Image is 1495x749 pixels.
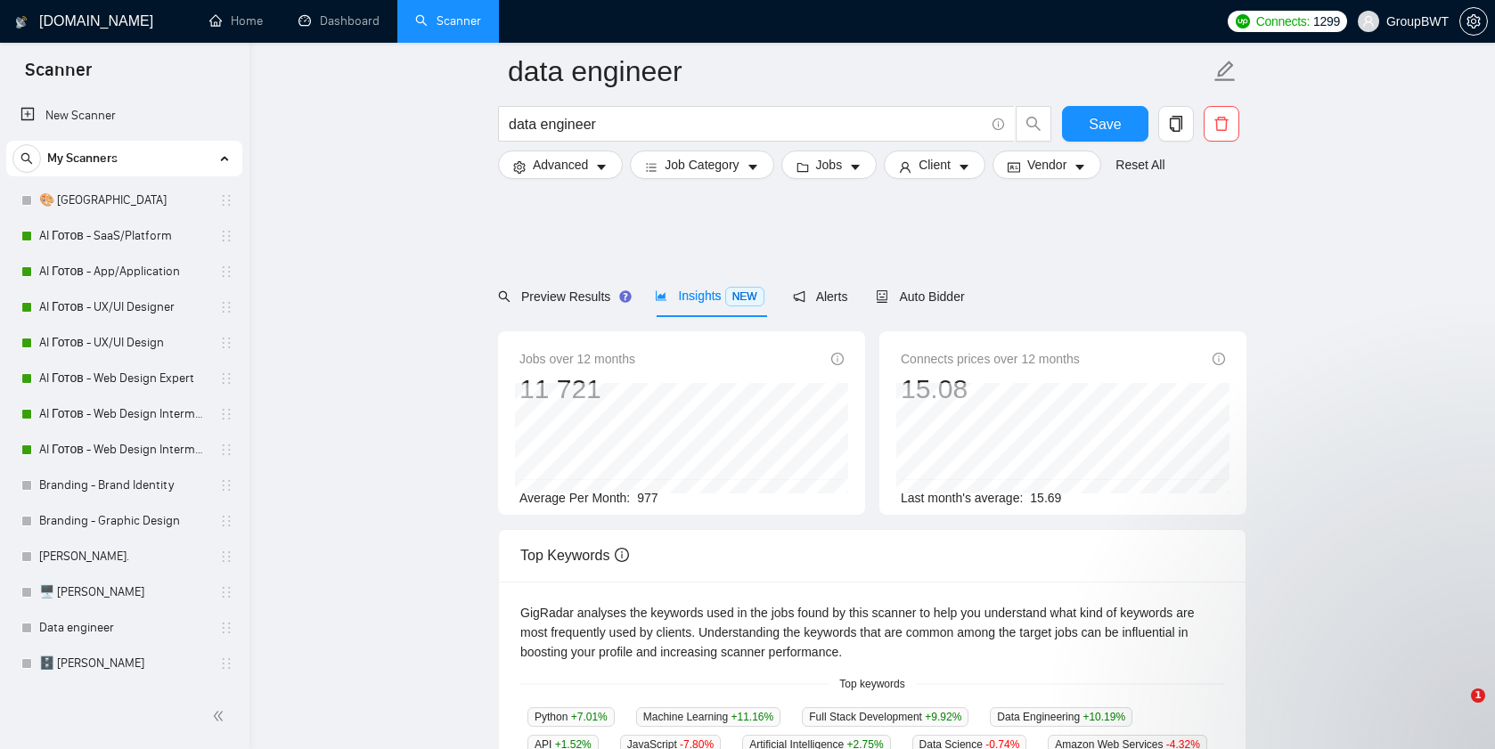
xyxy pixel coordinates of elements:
span: holder [219,478,233,493]
span: caret-down [849,160,862,174]
span: caret-down [595,160,608,174]
input: Scanner name... [508,49,1210,94]
span: Advanced [533,155,588,175]
span: Full Stack Development [802,707,968,727]
button: userClientcaret-down [884,151,985,179]
span: setting [513,160,526,174]
button: folderJobscaret-down [781,151,878,179]
span: 15.69 [1030,491,1061,505]
a: dashboardDashboard [298,13,380,28]
span: +7.01 % [571,711,608,723]
a: 🖥️ [PERSON_NAME] [39,574,208,610]
a: Data engineer [39,610,208,646]
span: setting [1460,14,1487,28]
span: Average Per Month: [519,491,630,505]
a: Branding - Brand Identity [39,468,208,503]
span: Client [919,155,951,175]
span: info-circle [1213,353,1225,365]
span: edit [1213,60,1237,83]
span: holder [219,621,233,635]
span: Vendor [1027,155,1066,175]
span: delete [1205,116,1238,132]
a: AI Готов - SaaS/Platform [39,218,208,254]
span: robot [876,290,888,303]
a: AI Готов - Web Design Intermediate минус Developer [39,396,208,432]
span: folder [797,160,809,174]
span: user [899,160,911,174]
span: Scanner [11,57,106,94]
a: [PERSON_NAME]. [39,539,208,574]
span: double-left [212,707,230,725]
span: Preview Results [498,289,626,304]
span: caret-down [1074,160,1086,174]
button: copy [1158,106,1194,142]
span: search [498,290,511,303]
div: 11 721 [519,372,635,406]
button: delete [1204,106,1239,142]
span: +10.19 % [1082,711,1125,723]
span: info-circle [831,353,844,365]
button: settingAdvancedcaret-down [498,151,623,179]
a: 🗄️ [PERSON_NAME] [39,646,208,681]
div: Top Keywords [520,530,1224,581]
span: Connects: [1256,12,1310,31]
span: copy [1159,116,1193,132]
a: AI Готов - UX/UI Designer [39,289,208,325]
iframe: Intercom live chat [1434,688,1477,731]
a: AI Готов - UX/UI Design [39,325,208,361]
a: searchScanner [415,13,481,28]
span: info-circle [615,548,629,562]
span: Jobs over 12 months [519,349,635,369]
span: holder [219,371,233,386]
span: info-circle [993,118,1004,130]
span: Python [527,707,615,727]
span: Last month's average: [901,491,1023,505]
span: caret-down [958,160,970,174]
img: logo [15,8,28,37]
span: Top keywords [829,676,915,693]
div: GigRadar analyses the keywords used in the jobs found by this scanner to help you understand what... [520,603,1224,662]
button: search [12,144,41,173]
a: AI Готов - App/Application [39,254,208,289]
span: notification [793,290,805,303]
img: upwork-logo.png [1236,14,1250,28]
a: Branding - Graphic Design [39,503,208,539]
div: Tooltip anchor [617,289,633,305]
span: holder [219,443,233,457]
span: Job Category [665,155,739,175]
span: idcard [1008,160,1020,174]
span: Data Engineering [990,707,1132,727]
span: user [1362,15,1375,28]
span: Insights [655,289,764,303]
span: caret-down [747,160,759,174]
span: Alerts [793,289,848,304]
span: Auto Bidder [876,289,964,304]
span: Jobs [816,155,843,175]
a: AI Готов - Web Design Expert [39,361,208,396]
a: New Scanner [20,98,228,134]
span: bars [645,160,658,174]
span: Machine Learning [636,707,780,727]
button: search [1016,106,1051,142]
span: search [1017,116,1050,132]
span: holder [219,265,233,279]
span: area-chart [655,289,667,302]
a: setting [1459,14,1488,28]
span: Connects prices over 12 months [901,349,1080,369]
span: +11.16 % [731,711,774,723]
span: holder [219,229,233,243]
button: idcardVendorcaret-down [993,151,1101,179]
span: 1299 [1313,12,1340,31]
a: homeHome [209,13,263,28]
span: +9.92 % [925,711,961,723]
span: holder [219,514,233,528]
span: NEW [725,287,764,306]
span: holder [219,550,233,564]
span: holder [219,300,233,314]
span: search [13,152,40,165]
span: holder [219,585,233,599]
a: AI Готов - Web Design Intermediate минус Development [39,432,208,468]
button: Save [1062,106,1148,142]
button: barsJob Categorycaret-down [630,151,773,179]
li: New Scanner [6,98,242,134]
